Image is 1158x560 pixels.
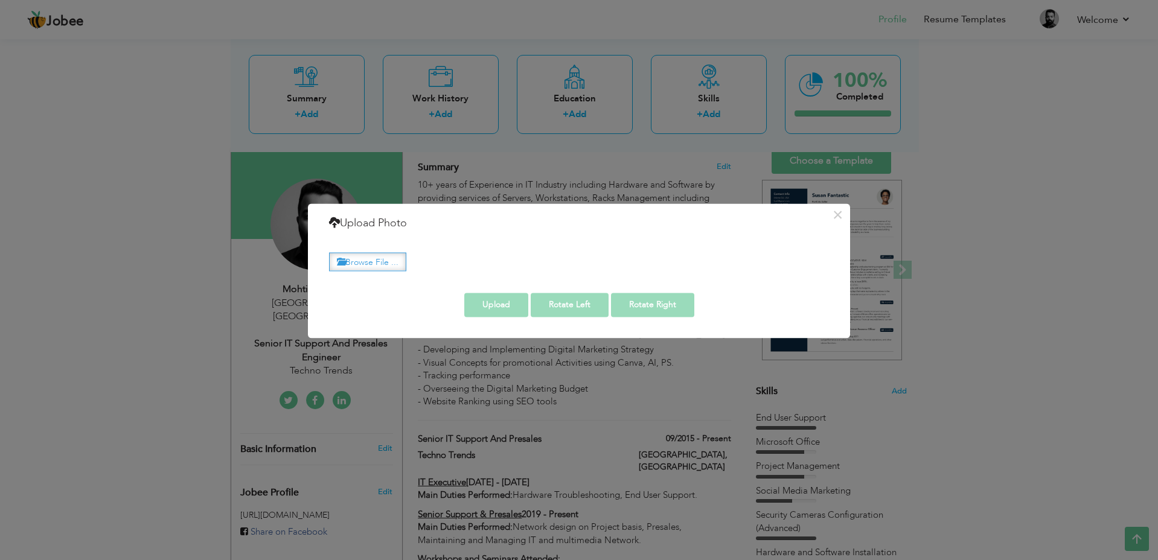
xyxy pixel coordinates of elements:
[329,215,407,231] h4: Upload Photo
[464,293,528,317] button: Upload
[611,293,694,317] button: Rotate Right
[828,205,847,224] button: ×
[329,252,406,271] label: Browse File ...
[531,293,609,317] button: Rotate Left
